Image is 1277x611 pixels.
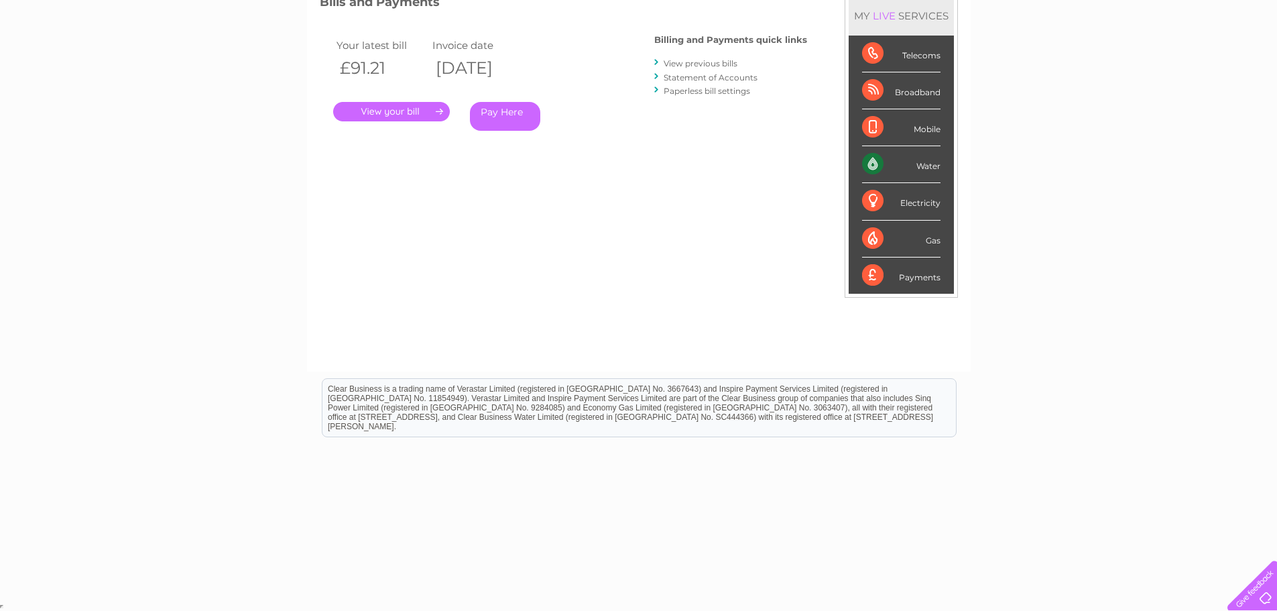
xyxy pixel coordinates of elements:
th: [DATE] [429,54,526,82]
td: Your latest bill [333,36,430,54]
div: Broadband [862,72,940,109]
a: Energy [1075,57,1104,67]
div: Payments [862,258,940,294]
div: Telecoms [862,36,940,72]
a: Pay Here [470,102,540,131]
div: Mobile [862,109,940,146]
a: Blog [1160,57,1180,67]
a: . [333,102,450,121]
img: logo.png [45,35,113,76]
div: Water [862,146,940,183]
a: Statement of Accounts [664,72,757,82]
div: Clear Business is a trading name of Verastar Limited (registered in [GEOGRAPHIC_DATA] No. 3667643... [322,7,956,65]
th: £91.21 [333,54,430,82]
a: Paperless bill settings [664,86,750,96]
a: Water [1041,57,1067,67]
div: Gas [862,221,940,258]
a: Telecoms [1112,57,1152,67]
a: 0333 014 3131 [1024,7,1117,23]
td: Invoice date [429,36,526,54]
div: Electricity [862,183,940,220]
div: LIVE [870,9,898,22]
a: Log out [1233,57,1264,67]
h4: Billing and Payments quick links [654,35,807,45]
a: View previous bills [664,58,737,68]
a: Contact [1188,57,1221,67]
